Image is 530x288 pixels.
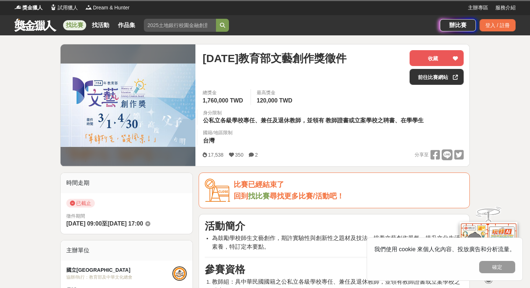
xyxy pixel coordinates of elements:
a: 辦比賽 [440,19,476,31]
a: 作品集 [115,20,138,30]
a: 找活動 [89,20,112,30]
div: 比賽已經結束了 [234,179,464,191]
input: 2025土地銀行校園金融創意挑戰賽：從你出發 開啟智慧金融新頁 [144,19,216,32]
span: 獎金獵人 [22,4,43,12]
span: [DATE] 09:00 [66,221,102,227]
span: 公私立各級學校專任、兼任及退休教師，並領有 教師證書或立案學校之聘書、在學學生 [203,117,424,123]
span: [DATE] 17:00 [107,221,143,227]
div: 時間走期 [61,173,193,193]
a: 找比賽 [63,20,86,30]
button: 收藏 [410,50,464,66]
a: Logo獎金獵人 [14,4,43,12]
img: Icon [205,179,230,202]
span: 為鼓勵學校師生文藝創作，期許實驗性與創新性之題材及技法，培養文藝創作風氣，提升文化生活素養，特訂定本要點。 [212,235,460,250]
span: [DATE]教育部文藝創作獎徵件 [203,50,346,66]
div: 身分限制 [203,109,425,117]
a: LogoDream & Hunter [85,4,129,12]
button: 確定 [479,261,515,273]
a: Logo試用獵人 [50,4,78,12]
a: 前往比賽網站 [410,69,464,85]
span: 徵件期間 [66,213,85,219]
img: Logo [85,4,92,11]
span: 回到 [234,192,248,200]
span: 台灣 [203,138,215,144]
div: 協辦/執行： 教育部及中華文化總會 [66,274,172,280]
span: Dream & Hunter [93,4,129,12]
a: 主辦專區 [468,4,488,12]
div: 登入 / 註冊 [480,19,516,31]
strong: 活動簡介 [205,221,245,232]
img: d2146d9a-e6f6-4337-9592-8cefde37ba6b.png [460,222,517,270]
span: 17,538 [208,152,224,158]
span: 最高獎金 [257,89,294,96]
img: Cover Image [61,64,195,147]
img: Logo [14,4,22,11]
span: 分享至 [415,149,429,160]
span: 我們使用 cookie 來個人化內容、投放廣告和分析流量。 [374,246,515,252]
img: Logo [50,4,57,11]
span: 120,000 TWD [257,97,292,104]
span: 1,760,000 TWD [203,97,243,104]
span: 總獎金 [203,89,245,96]
a: 服務介紹 [495,4,516,12]
span: 試用獵人 [58,4,78,12]
span: 尋找更多比賽/活動吧！ [270,192,344,200]
div: 國立[GEOGRAPHIC_DATA] [66,266,172,274]
span: 350 [235,152,243,158]
span: 2 [255,152,258,158]
span: 至 [102,221,107,227]
a: 找比賽 [248,192,270,200]
span: 已截止 [66,199,95,208]
div: 主辦單位 [61,240,193,261]
strong: 參賽資格 [205,264,245,275]
div: 國籍/地區限制 [203,129,233,136]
